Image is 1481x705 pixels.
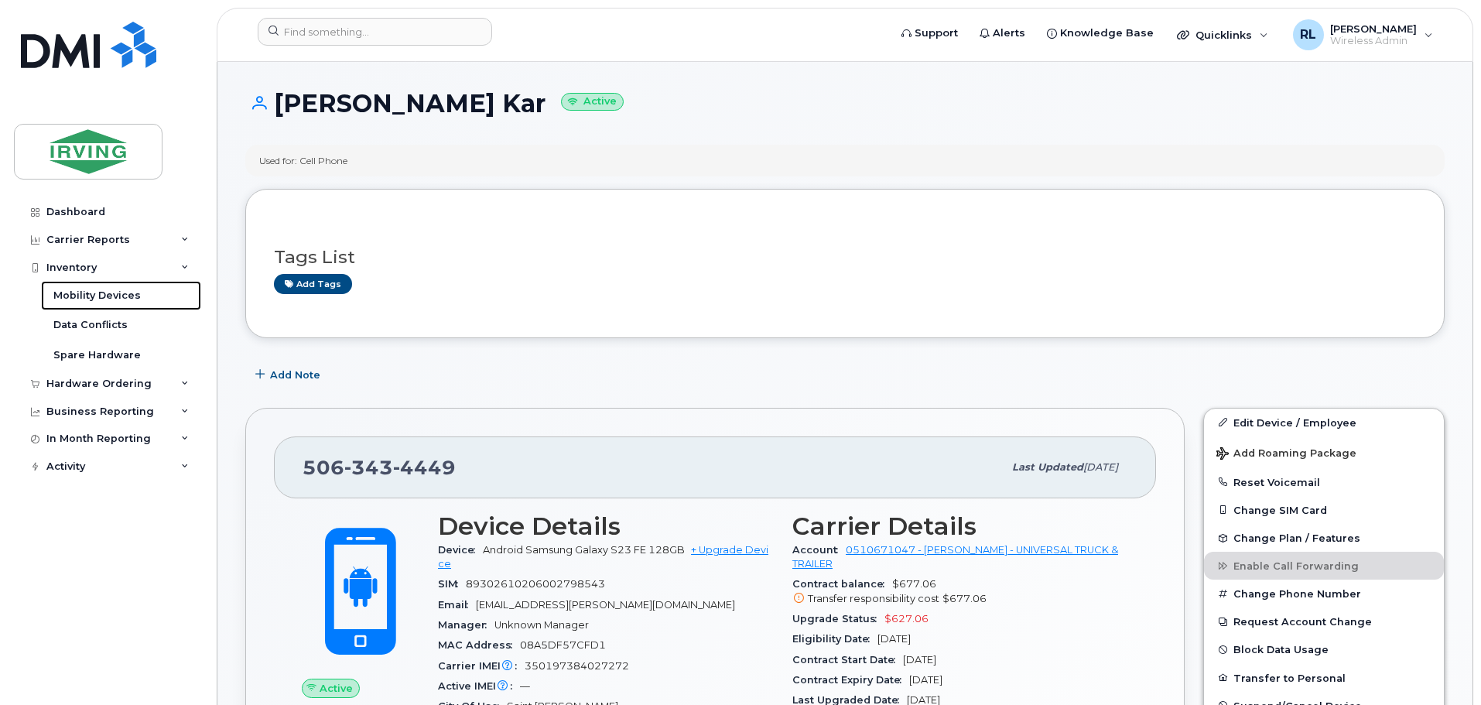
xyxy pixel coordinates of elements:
[274,248,1416,267] h3: Tags List
[1233,560,1359,572] span: Enable Call Forwarding
[438,578,466,590] span: SIM
[1204,635,1444,663] button: Block Data Usage
[1204,496,1444,524] button: Change SIM Card
[438,639,520,651] span: MAC Address
[1204,607,1444,635] button: Request Account Change
[1204,436,1444,468] button: Add Roaming Package
[1204,524,1444,552] button: Change Plan / Features
[393,456,456,479] span: 4449
[438,660,525,672] span: Carrier IMEI
[438,599,476,611] span: Email
[520,639,606,651] span: 08A5DF57CFD1
[1204,409,1444,436] a: Edit Device / Employee
[320,681,353,696] span: Active
[877,633,911,645] span: [DATE]
[1012,461,1083,473] span: Last updated
[274,274,352,293] a: Add tags
[942,593,987,604] span: $677.06
[344,456,393,479] span: 343
[303,456,456,479] span: 506
[1204,468,1444,496] button: Reset Voicemail
[1204,664,1444,692] button: Transfer to Personal
[259,154,347,167] div: Used for: Cell Phone
[792,633,877,645] span: Eligibility Date
[561,93,624,111] small: Active
[792,674,909,686] span: Contract Expiry Date
[270,368,320,382] span: Add Note
[520,680,530,692] span: —
[494,619,589,631] span: Unknown Manager
[1083,461,1118,473] span: [DATE]
[792,544,1118,570] a: 0510671047 - [PERSON_NAME] - UNIVERSAL TRUCK & TRAILER
[245,361,333,389] button: Add Note
[1204,580,1444,607] button: Change Phone Number
[525,660,629,672] span: 350197384027272
[438,512,774,540] h3: Device Details
[884,613,929,625] span: $627.06
[792,544,846,556] span: Account
[792,654,903,666] span: Contract Start Date
[792,578,1128,606] span: $677.06
[808,593,939,604] span: Transfer responsibility cost
[792,613,884,625] span: Upgrade Status
[476,599,735,611] span: [EMAIL_ADDRESS][PERSON_NAME][DOMAIN_NAME]
[466,578,605,590] span: 89302610206002798543
[792,578,892,590] span: Contract balance
[1233,532,1360,544] span: Change Plan / Features
[1216,447,1356,462] span: Add Roaming Package
[245,90,1445,117] h1: [PERSON_NAME] Kar
[438,619,494,631] span: Manager
[792,512,1128,540] h3: Carrier Details
[483,544,685,556] span: Android Samsung Galaxy S23 FE 128GB
[1204,552,1444,580] button: Enable Call Forwarding
[438,544,483,556] span: Device
[909,674,942,686] span: [DATE]
[903,654,936,666] span: [DATE]
[438,680,520,692] span: Active IMEI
